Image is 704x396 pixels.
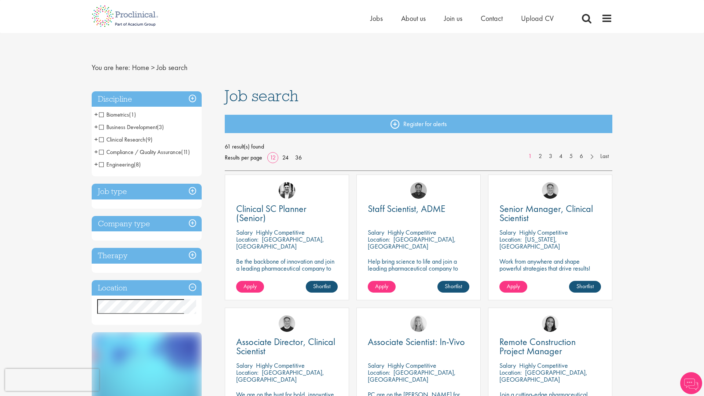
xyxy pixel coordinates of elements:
span: Apply [243,282,257,290]
span: Upload CV [521,14,554,23]
span: Clinical SC Planner (Senior) [236,202,307,224]
span: Location: [499,368,522,377]
p: Be the backbone of innovation and join a leading pharmaceutical company to help keep life-changin... [236,258,338,286]
span: Location: [236,235,258,243]
div: Company type [92,216,202,232]
img: Bo Forsen [279,315,295,332]
span: Salary [236,228,253,236]
a: Shortlist [437,281,469,293]
a: 2 [535,152,546,161]
a: Shortlist [569,281,601,293]
a: Contact [481,14,503,23]
p: Highly Competitive [388,361,436,370]
span: Location: [368,235,390,243]
p: [GEOGRAPHIC_DATA], [GEOGRAPHIC_DATA] [499,368,587,384]
span: You are here: [92,63,130,72]
a: Shortlist [306,281,338,293]
a: 12 [267,154,278,161]
span: Engineering [99,161,141,168]
a: Associate Scientist: In-Vivo [368,337,469,346]
a: 3 [545,152,556,161]
iframe: reCAPTCHA [5,369,99,391]
img: Edward Little [279,182,295,199]
span: Business Development [99,123,157,131]
img: Chatbot [680,372,702,394]
img: Bo Forsen [542,182,558,199]
span: (8) [134,161,141,168]
p: Highly Competitive [519,361,568,370]
span: Salary [368,228,384,236]
span: Salary [499,361,516,370]
span: (3) [157,123,164,131]
a: Last [597,152,612,161]
p: Highly Competitive [256,361,305,370]
span: Clinical Research [99,136,153,143]
span: Staff Scientist, ADME [368,202,445,215]
span: Salary [499,228,516,236]
p: Work from anywhere and shape powerful strategies that drive results! Enjoy the freedom of remote ... [499,258,601,286]
a: 6 [576,152,587,161]
span: (11) [181,148,190,156]
span: Salary [236,361,253,370]
a: Staff Scientist, ADME [368,204,469,213]
span: Apply [375,282,388,290]
span: + [94,134,98,145]
span: Biometrics [99,111,136,118]
p: [GEOGRAPHIC_DATA], [GEOGRAPHIC_DATA] [368,235,456,250]
p: Highly Competitive [256,228,305,236]
span: Compliance / Quality Assurance [99,148,190,156]
a: Associate Director, Clinical Scientist [236,337,338,356]
span: Associate Scientist: In-Vivo [368,335,465,348]
span: (9) [146,136,153,143]
img: Eloise Coly [542,315,558,332]
span: + [94,121,98,132]
a: 5 [566,152,576,161]
a: 36 [293,154,304,161]
span: Results per page [225,152,262,163]
img: Shannon Briggs [410,315,427,332]
a: Remote Construction Project Manager [499,337,601,356]
a: 1 [525,152,535,161]
a: Jobs [370,14,383,23]
span: > [151,63,155,72]
p: [GEOGRAPHIC_DATA], [GEOGRAPHIC_DATA] [368,368,456,384]
span: Job search [225,86,298,106]
span: Location: [368,368,390,377]
img: Mike Raletz [410,182,427,199]
span: Location: [236,368,258,377]
h3: Therapy [92,248,202,264]
span: (1) [129,111,136,118]
p: Highly Competitive [519,228,568,236]
span: + [94,159,98,170]
span: Business Development [99,123,164,131]
span: Associate Director, Clinical Scientist [236,335,335,357]
a: Senior Manager, Clinical Scientist [499,204,601,223]
span: Job search [157,63,187,72]
p: [GEOGRAPHIC_DATA], [GEOGRAPHIC_DATA] [236,368,324,384]
p: [US_STATE], [GEOGRAPHIC_DATA] [499,235,560,250]
a: Register for alerts [225,115,613,133]
a: 4 [555,152,566,161]
a: About us [401,14,426,23]
h3: Job type [92,184,202,199]
span: + [94,109,98,120]
a: 24 [280,154,291,161]
span: Clinical Research [99,136,146,143]
span: Engineering [99,161,134,168]
p: [GEOGRAPHIC_DATA], [GEOGRAPHIC_DATA] [236,235,324,250]
a: Apply [236,281,264,293]
span: Salary [368,361,384,370]
h3: Location [92,280,202,296]
a: breadcrumb link [132,63,149,72]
